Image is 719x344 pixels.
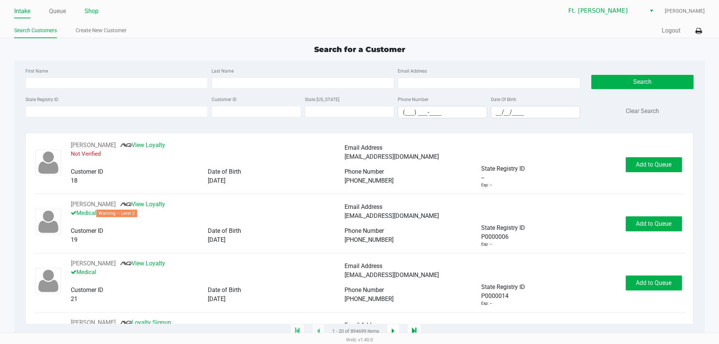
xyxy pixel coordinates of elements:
[332,328,379,335] span: 1 - 20 of 894699 items
[25,96,58,103] label: State Registry ID
[120,201,165,208] a: View Loyalty
[481,301,492,307] div: Exp: --
[71,286,103,293] span: Customer ID
[345,212,439,219] span: [EMAIL_ADDRESS][DOMAIN_NAME]
[71,177,78,184] span: 18
[481,165,525,172] span: State Registry ID
[85,6,98,16] a: Shop
[120,141,165,149] a: View Loyalty
[212,96,237,103] label: Customer ID
[491,106,580,118] input: Format: MM/DD/YYYY
[662,26,680,35] button: Logout
[305,96,339,103] label: State [US_STATE]
[312,324,325,339] app-submit-button: Previous
[407,324,421,339] app-submit-button: Move to last page
[568,6,641,15] span: Ft. [PERSON_NAME]
[345,144,382,151] span: Email Address
[290,324,304,339] app-submit-button: Move to first page
[120,260,165,267] a: View Loyalty
[345,262,382,270] span: Email Address
[346,337,373,343] span: Web: v1.40.0
[208,227,241,234] span: Date of Birth
[345,236,394,243] span: [PHONE_NUMBER]
[626,157,682,172] button: Add to Queue
[208,168,241,175] span: Date of Birth
[345,203,382,210] span: Email Address
[71,141,116,150] button: See customer info
[71,259,116,268] button: See customer info
[481,241,492,248] div: Exp: --
[398,96,428,103] label: Phone Number
[25,68,48,74] label: First Name
[626,216,682,231] button: Add to Queue
[481,232,509,241] span: P0000006
[314,45,405,54] span: Search for a Customer
[481,292,509,301] span: P0000014
[345,153,439,160] span: [EMAIL_ADDRESS][DOMAIN_NAME]
[208,295,225,302] span: [DATE]
[636,279,671,286] span: Add to Queue
[14,26,57,35] a: Search Customers
[387,324,400,339] app-submit-button: Next
[120,319,171,326] a: Loyalty Signup
[646,4,657,18] button: Select
[345,177,394,184] span: [PHONE_NUMBER]
[345,295,394,302] span: [PHONE_NUMBER]
[71,295,78,302] span: 21
[345,322,382,329] span: Email Address
[398,106,487,118] input: Format: (999) 999-9999
[491,96,516,103] label: Date Of Birth
[71,268,345,277] p: Medical
[345,286,384,293] span: Phone Number
[71,318,116,327] button: See customer info
[208,236,225,243] span: [DATE]
[76,26,127,35] a: Create New Customer
[398,68,427,74] label: Email Address
[14,6,30,16] a: Intake
[96,210,137,217] span: Warning – Level 2
[636,161,671,168] span: Add to Queue
[71,236,78,243] span: 19
[71,227,103,234] span: Customer ID
[591,75,693,89] button: Search
[345,168,384,175] span: Phone Number
[665,7,705,15] span: [PERSON_NAME]
[345,227,384,234] span: Phone Number
[212,68,234,74] label: Last Name
[626,275,682,290] button: Add to Queue
[345,271,439,278] span: [EMAIL_ADDRESS][DOMAIN_NAME]
[481,224,525,231] span: State Registry ID
[626,107,659,116] button: Clear Search
[481,283,525,290] span: State Registry ID
[71,200,116,209] button: See customer info
[208,177,225,184] span: [DATE]
[481,173,484,182] span: --
[71,150,345,158] p: Not Verified
[481,182,492,189] div: Exp: --
[71,209,345,217] p: Medical
[71,168,103,175] span: Customer ID
[49,6,66,16] a: Queue
[208,286,241,293] span: Date of Birth
[636,220,671,227] span: Add to Queue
